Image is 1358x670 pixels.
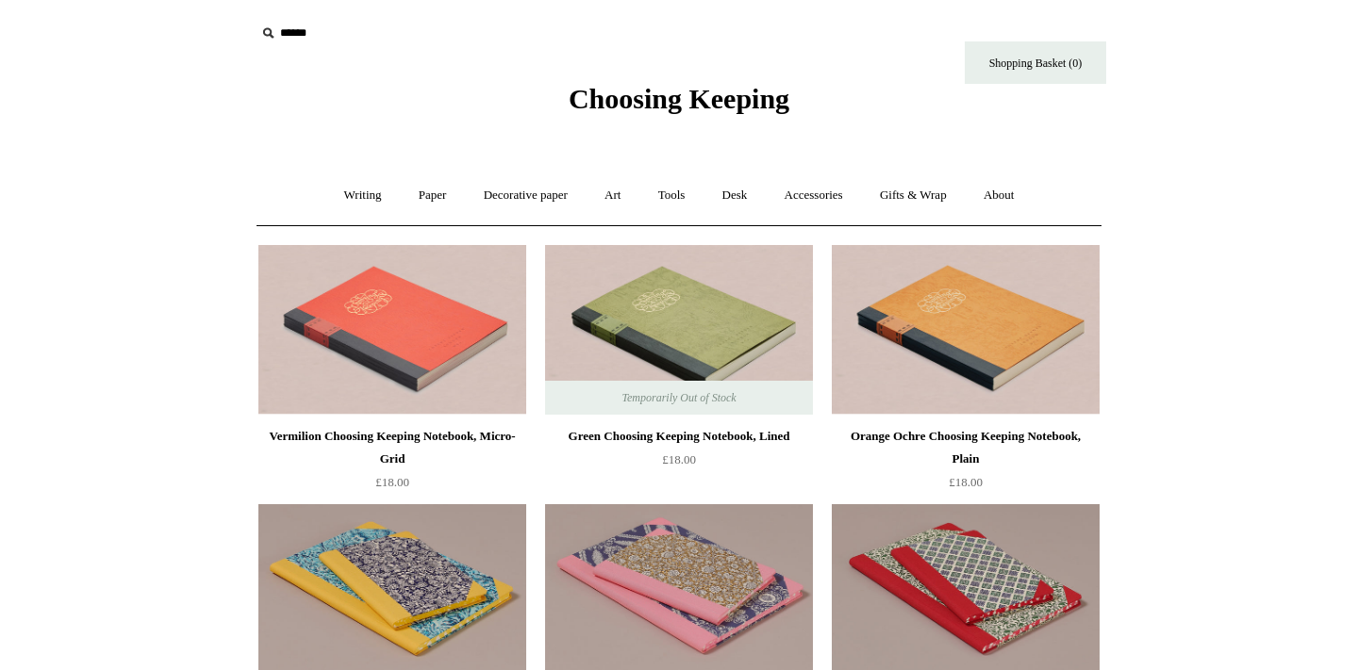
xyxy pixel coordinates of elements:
[258,245,526,415] a: Vermilion Choosing Keeping Notebook, Micro-Grid Vermilion Choosing Keeping Notebook, Micro-Grid
[832,245,1100,415] a: Orange Ochre Choosing Keeping Notebook, Plain Orange Ochre Choosing Keeping Notebook, Plain
[705,171,765,221] a: Desk
[768,171,860,221] a: Accessories
[258,425,526,502] a: Vermilion Choosing Keeping Notebook, Micro-Grid £18.00
[327,171,399,221] a: Writing
[550,425,808,448] div: Green Choosing Keeping Notebook, Lined
[662,452,696,466] span: £18.00
[641,171,703,221] a: Tools
[832,425,1100,502] a: Orange Ochre Choosing Keeping Notebook, Plain £18.00
[863,171,964,221] a: Gifts & Wrap
[263,425,522,470] div: Vermilion Choosing Keeping Notebook, Micro-Grid
[545,425,813,502] a: Green Choosing Keeping Notebook, Lined £18.00
[949,475,983,489] span: £18.00
[588,171,638,221] a: Art
[569,98,789,111] a: Choosing Keeping
[569,83,789,114] span: Choosing Keeping
[832,245,1100,415] img: Orange Ochre Choosing Keeping Notebook, Plain
[603,381,754,415] span: Temporarily Out of Stock
[836,425,1095,470] div: Orange Ochre Choosing Keeping Notebook, Plain
[402,171,464,221] a: Paper
[965,41,1106,84] a: Shopping Basket (0)
[258,245,526,415] img: Vermilion Choosing Keeping Notebook, Micro-Grid
[375,475,409,489] span: £18.00
[467,171,585,221] a: Decorative paper
[967,171,1032,221] a: About
[545,245,813,415] img: Green Choosing Keeping Notebook, Lined
[545,245,813,415] a: Green Choosing Keeping Notebook, Lined Green Choosing Keeping Notebook, Lined Temporarily Out of ...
